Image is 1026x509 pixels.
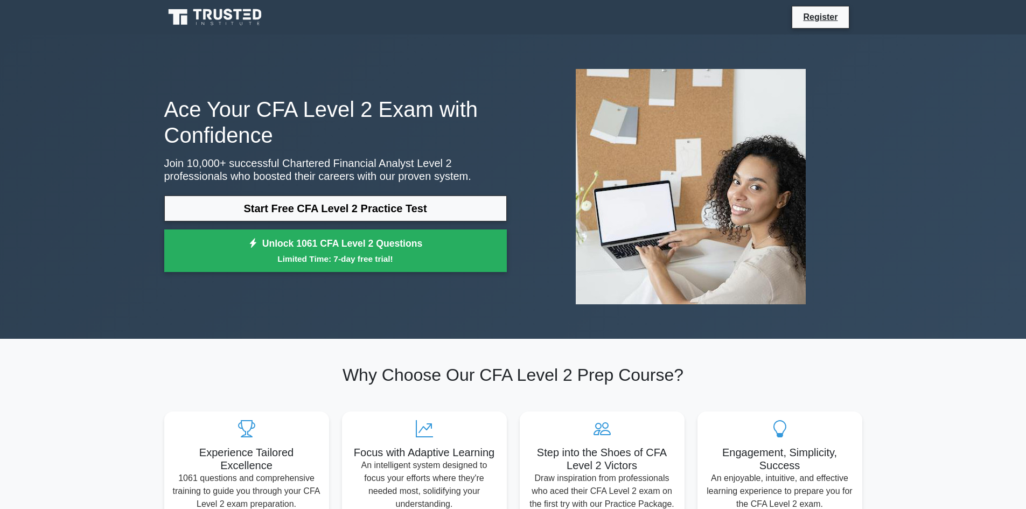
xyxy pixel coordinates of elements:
a: Register [797,10,844,24]
h5: Engagement, Simplicity, Success [706,446,854,472]
small: Limited Time: 7-day free trial! [178,253,493,265]
h5: Experience Tailored Excellence [173,446,320,472]
p: Join 10,000+ successful Chartered Financial Analyst Level 2 professionals who boosted their caree... [164,157,507,183]
a: Unlock 1061 CFA Level 2 QuestionsLimited Time: 7-day free trial! [164,229,507,273]
h5: Focus with Adaptive Learning [351,446,498,459]
h2: Why Choose Our CFA Level 2 Prep Course? [164,365,862,385]
h5: Step into the Shoes of CFA Level 2 Victors [528,446,676,472]
h1: Ace Your CFA Level 2 Exam with Confidence [164,96,507,148]
a: Start Free CFA Level 2 Practice Test [164,196,507,221]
